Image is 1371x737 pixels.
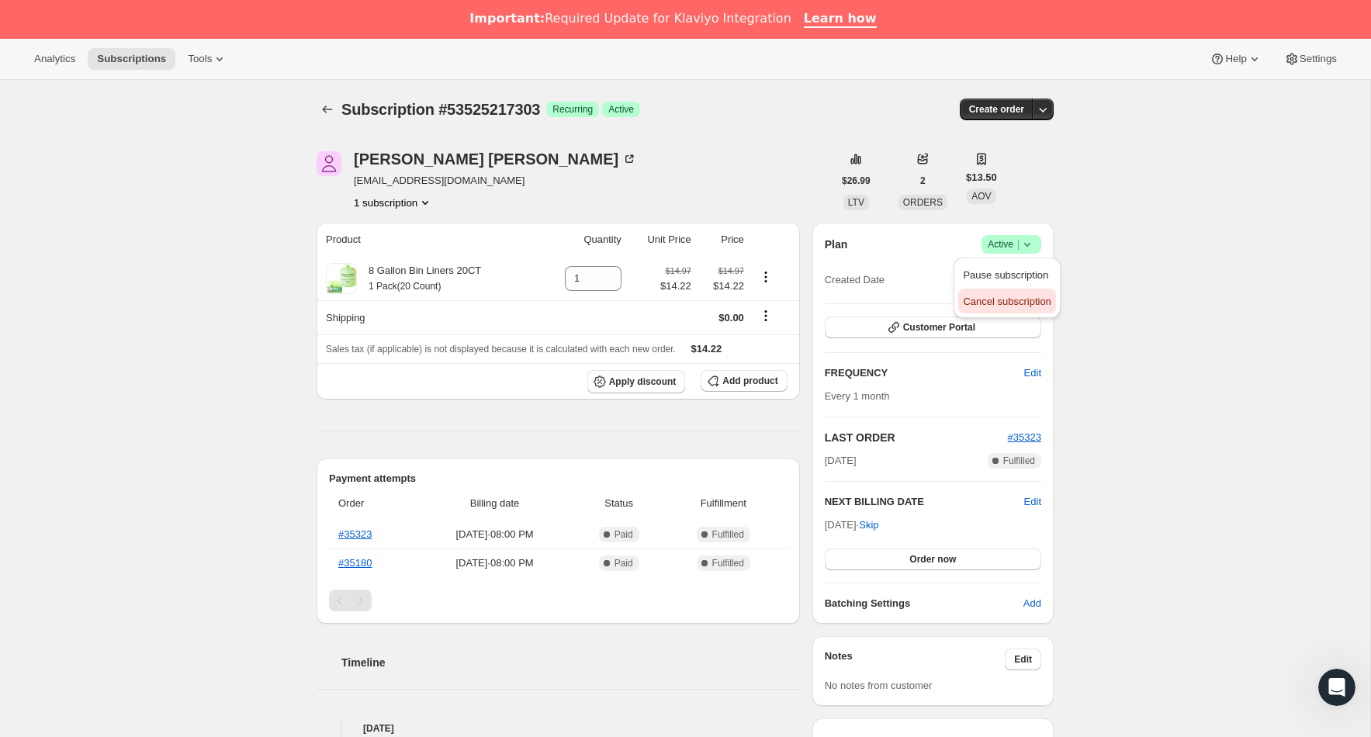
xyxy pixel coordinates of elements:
[317,99,338,120] button: Subscriptions
[354,195,433,210] button: Product actions
[696,223,749,257] th: Price
[25,48,85,70] button: Analytics
[848,197,864,208] span: LTV
[722,375,777,387] span: Add product
[712,557,744,569] span: Fulfilled
[608,103,634,116] span: Active
[660,279,691,294] span: $14.22
[825,548,1041,570] button: Order now
[369,281,441,292] small: 1 Pack(20 Count)
[178,48,237,70] button: Tools
[842,175,871,187] span: $26.99
[825,272,885,288] span: Created Date
[804,11,877,28] a: Learn how
[963,269,1048,281] span: Pause subscription
[354,173,637,189] span: [EMAIL_ADDRESS][DOMAIN_NAME]
[1300,53,1337,65] span: Settings
[552,103,593,116] span: Recurring
[825,519,879,531] span: [DATE] ·
[958,289,1055,313] button: Cancel subscription
[825,494,1024,510] h2: NEXT BILLING DATE
[825,390,890,402] span: Every 1 month
[909,553,956,566] span: Order now
[615,528,633,541] span: Paid
[701,279,744,294] span: $14.22
[920,175,926,187] span: 2
[1017,238,1020,251] span: |
[666,266,691,275] small: $14.97
[1023,596,1041,611] span: Add
[317,300,539,334] th: Shipping
[1200,48,1271,70] button: Help
[88,48,175,70] button: Subscriptions
[691,343,722,355] span: $14.22
[1005,649,1041,670] button: Edit
[329,486,416,521] th: Order
[669,496,778,511] span: Fulfillment
[825,680,933,691] span: No notes from customer
[1015,361,1051,386] button: Edit
[963,296,1051,307] span: Cancel subscription
[329,471,788,486] h2: Payment attempts
[326,263,357,294] img: product img
[988,237,1035,252] span: Active
[357,263,481,294] div: 8 Gallon Bin Liners 20CT
[421,555,570,571] span: [DATE] · 08:00 PM
[354,151,637,167] div: [PERSON_NAME] [PERSON_NAME]
[1318,669,1355,706] iframe: Intercom live chat
[825,596,1023,611] h6: Batching Settings
[1275,48,1346,70] button: Settings
[421,496,570,511] span: Billing date
[1225,53,1246,65] span: Help
[966,170,997,185] span: $13.50
[1003,455,1035,467] span: Fulfilled
[753,307,778,324] button: Shipping actions
[469,11,545,26] b: Important:
[825,237,848,252] h2: Plan
[421,527,570,542] span: [DATE] · 08:00 PM
[971,191,991,202] span: AOV
[97,53,166,65] span: Subscriptions
[317,151,341,176] span: Patti Mullins
[1024,365,1041,381] span: Edit
[338,557,372,569] a: #35180
[718,266,744,275] small: $14.97
[825,649,1006,670] h3: Notes
[615,557,633,569] span: Paid
[859,517,878,533] span: Skip
[326,344,676,355] span: Sales tax (if applicable) is not displayed because it is calculated with each new order.
[469,11,791,26] div: Required Update for Klaviyo Integration
[1008,431,1041,443] span: #35323
[850,513,888,538] button: Skip
[825,365,1024,381] h2: FREQUENCY
[825,453,857,469] span: [DATE]
[317,721,800,736] h4: [DATE]
[539,223,626,257] th: Quantity
[1024,494,1041,510] button: Edit
[626,223,696,257] th: Unit Price
[338,528,372,540] a: #35323
[712,528,744,541] span: Fulfilled
[1008,430,1041,445] button: #35323
[317,223,539,257] th: Product
[911,170,935,192] button: 2
[188,53,212,65] span: Tools
[903,197,943,208] span: ORDERS
[903,321,975,334] span: Customer Portal
[1014,653,1032,666] span: Edit
[960,99,1033,120] button: Create order
[329,590,788,611] nav: Pagination
[341,655,800,670] h2: Timeline
[341,101,540,118] span: Subscription #53525217303
[753,268,778,285] button: Product actions
[825,430,1008,445] h2: LAST ORDER
[825,317,1041,338] button: Customer Portal
[587,370,686,393] button: Apply discount
[1014,591,1051,616] button: Add
[958,262,1055,287] button: Pause subscription
[34,53,75,65] span: Analytics
[701,370,787,392] button: Add product
[579,496,660,511] span: Status
[609,375,677,388] span: Apply discount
